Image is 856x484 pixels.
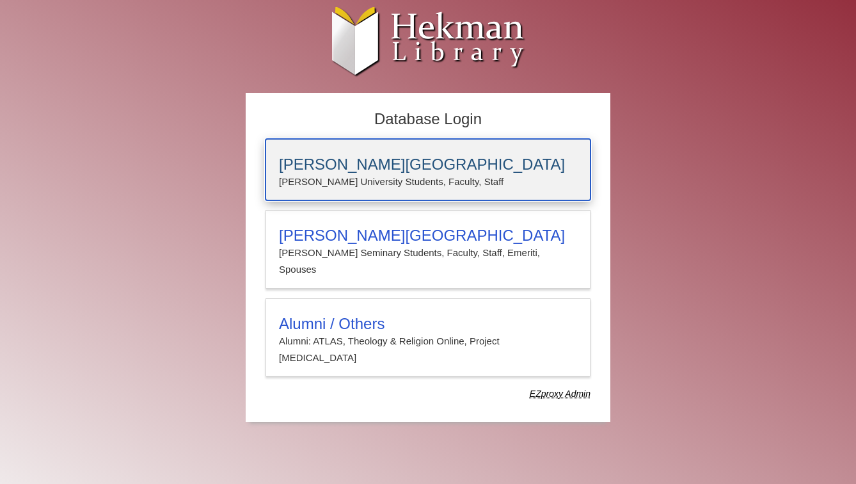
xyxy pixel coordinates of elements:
[279,245,577,278] p: [PERSON_NAME] Seminary Students, Faculty, Staff, Emeriti, Spouses
[279,227,577,245] h3: [PERSON_NAME][GEOGRAPHIC_DATA]
[259,106,597,133] h2: Database Login
[279,315,577,367] summary: Alumni / OthersAlumni: ATLAS, Theology & Religion Online, Project [MEDICAL_DATA]
[279,333,577,367] p: Alumni: ATLAS, Theology & Religion Online, Project [MEDICAL_DATA]
[266,210,590,289] a: [PERSON_NAME][GEOGRAPHIC_DATA][PERSON_NAME] Seminary Students, Faculty, Staff, Emeriti, Spouses
[266,139,590,200] a: [PERSON_NAME][GEOGRAPHIC_DATA][PERSON_NAME] University Students, Faculty, Staff
[530,389,590,399] dfn: Use Alumni login
[279,173,577,190] p: [PERSON_NAME] University Students, Faculty, Staff
[279,315,577,333] h3: Alumni / Others
[279,156,577,173] h3: [PERSON_NAME][GEOGRAPHIC_DATA]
